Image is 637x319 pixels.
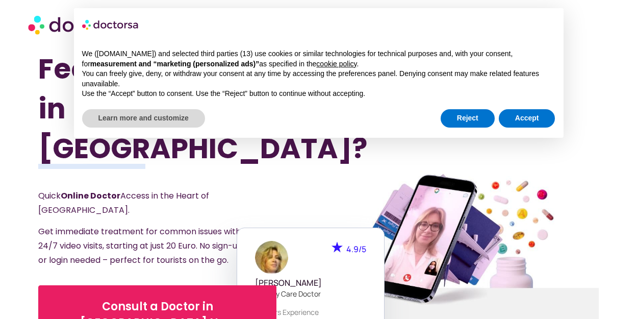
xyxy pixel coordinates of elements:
[255,307,366,317] p: 18 years experience
[38,49,276,168] h1: Feeling Unwell in [GEOGRAPHIC_DATA]?
[61,190,120,202] strong: Online Doctor
[90,60,259,68] strong: measurement and “marketing (personalized ads)”
[38,226,243,266] span: Get immediate treatment for common issues with 24/7 video visits, starting at just 20 Euro. No si...
[82,49,555,69] p: We ([DOMAIN_NAME]) and selected third parties (13) use cookies or similar technologies for techni...
[316,60,356,68] a: cookie policy
[255,278,366,288] h5: [PERSON_NAME]
[346,243,366,255] span: 4.9/5
[82,89,555,99] p: Use the “Accept” button to consent. Use the “Reject” button to continue without accepting.
[38,189,252,217] p: Quick Access in the Heart of [GEOGRAPHIC_DATA].
[82,109,205,128] button: Learn more and customize
[82,69,555,89] p: You can freely give, deny, or withdraw your consent at any time by accessing the preferences pane...
[255,288,366,299] p: Primary care doctor
[82,16,139,33] img: logo
[441,109,495,128] button: Reject
[499,109,555,128] button: Accept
